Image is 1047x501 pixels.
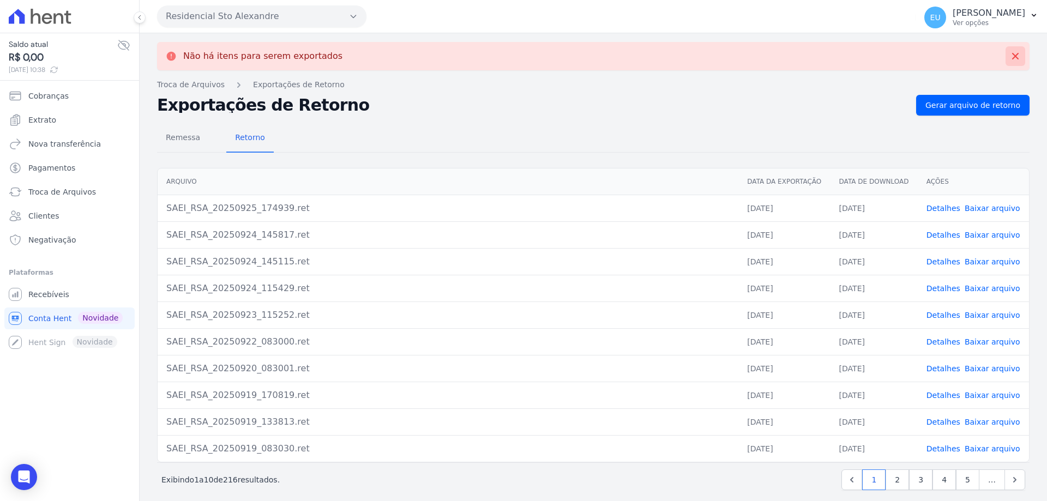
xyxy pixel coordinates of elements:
span: R$ 0,00 [9,50,117,65]
a: 5 [956,469,979,490]
a: Detalhes [926,284,960,293]
span: Retorno [228,126,272,148]
h2: Exportações de Retorno [157,98,907,113]
a: Recebíveis [4,283,135,305]
td: [DATE] [738,355,830,382]
a: Detalhes [926,337,960,346]
a: Pagamentos [4,157,135,179]
button: Residencial Sto Alexandre [157,5,366,27]
div: SAEI_RSA_20250923_115252.ret [166,309,730,322]
span: … [979,469,1005,490]
a: Detalhes [926,311,960,319]
a: Previous [841,469,862,490]
a: Clientes [4,205,135,227]
div: SAEI_RSA_20250919_133813.ret [166,415,730,428]
a: Negativação [4,229,135,251]
td: [DATE] [831,248,918,275]
a: Detalhes [926,257,960,266]
span: Pagamentos [28,162,75,173]
span: 1 [194,475,199,484]
div: SAEI_RSA_20250924_115429.ret [166,282,730,295]
p: Não há itens para serem exportados [183,51,342,62]
a: Detalhes [926,231,960,239]
span: Recebíveis [28,289,69,300]
span: EU [930,14,941,21]
td: [DATE] [831,382,918,408]
span: Negativação [28,234,76,245]
a: Baixar arquivo [965,231,1020,239]
a: Baixar arquivo [965,311,1020,319]
a: Gerar arquivo de retorno [916,95,1030,116]
td: [DATE] [831,355,918,382]
div: SAEI_RSA_20250919_170819.ret [166,389,730,402]
a: Detalhes [926,444,960,453]
span: [DATE] 10:38 [9,65,117,75]
td: [DATE] [831,195,918,221]
a: Baixar arquivo [965,284,1020,293]
div: SAEI_RSA_20250924_145115.ret [166,255,730,268]
a: 3 [909,469,932,490]
span: Troca de Arquivos [28,186,96,197]
a: Baixar arquivo [965,204,1020,213]
td: [DATE] [831,328,918,355]
div: SAEI_RSA_20250920_083001.ret [166,362,730,375]
div: Plataformas [9,266,130,279]
td: [DATE] [831,301,918,328]
a: Conta Hent Novidade [4,307,135,329]
a: Detalhes [926,418,960,426]
a: Troca de Arquivos [157,79,225,90]
a: Baixar arquivo [965,418,1020,426]
td: [DATE] [738,408,830,435]
td: [DATE] [831,408,918,435]
td: [DATE] [738,275,830,301]
span: Conta Hent [28,313,71,324]
td: [DATE] [738,435,830,462]
div: Open Intercom Messenger [11,464,37,490]
a: Troca de Arquivos [4,181,135,203]
a: Next [1004,469,1025,490]
span: Extrato [28,114,56,125]
a: Exportações de Retorno [253,79,345,90]
td: [DATE] [738,328,830,355]
a: Baixar arquivo [965,337,1020,346]
td: [DATE] [738,221,830,248]
a: Retorno [226,124,274,153]
div: SAEI_RSA_20250919_083030.ret [166,442,730,455]
td: [DATE] [831,221,918,248]
a: 4 [932,469,956,490]
span: Remessa [159,126,207,148]
span: Novidade [78,312,123,324]
td: [DATE] [738,382,830,408]
a: Detalhes [926,364,960,373]
a: Baixar arquivo [965,257,1020,266]
p: Ver opções [953,19,1025,27]
span: Nova transferência [28,138,101,149]
span: Cobranças [28,90,69,101]
a: Cobranças [4,85,135,107]
td: [DATE] [738,301,830,328]
a: Baixar arquivo [965,391,1020,400]
th: Arquivo [158,168,738,195]
a: Remessa [157,124,209,153]
th: Ações [918,168,1029,195]
th: Data de Download [831,168,918,195]
a: Baixar arquivo [965,444,1020,453]
div: SAEI_RSA_20250925_174939.ret [166,202,730,215]
a: Detalhes [926,391,960,400]
td: [DATE] [831,435,918,462]
p: Exibindo a de resultados. [161,474,280,485]
td: [DATE] [831,275,918,301]
span: Gerar arquivo de retorno [925,100,1020,111]
span: 216 [223,475,238,484]
span: Clientes [28,210,59,221]
span: Saldo atual [9,39,117,50]
td: [DATE] [738,248,830,275]
a: Detalhes [926,204,960,213]
div: SAEI_RSA_20250922_083000.ret [166,335,730,348]
nav: Sidebar [9,85,130,353]
td: [DATE] [738,195,830,221]
a: Baixar arquivo [965,364,1020,373]
div: SAEI_RSA_20250924_145817.ret [166,228,730,242]
a: 2 [886,469,909,490]
a: Nova transferência [4,133,135,155]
